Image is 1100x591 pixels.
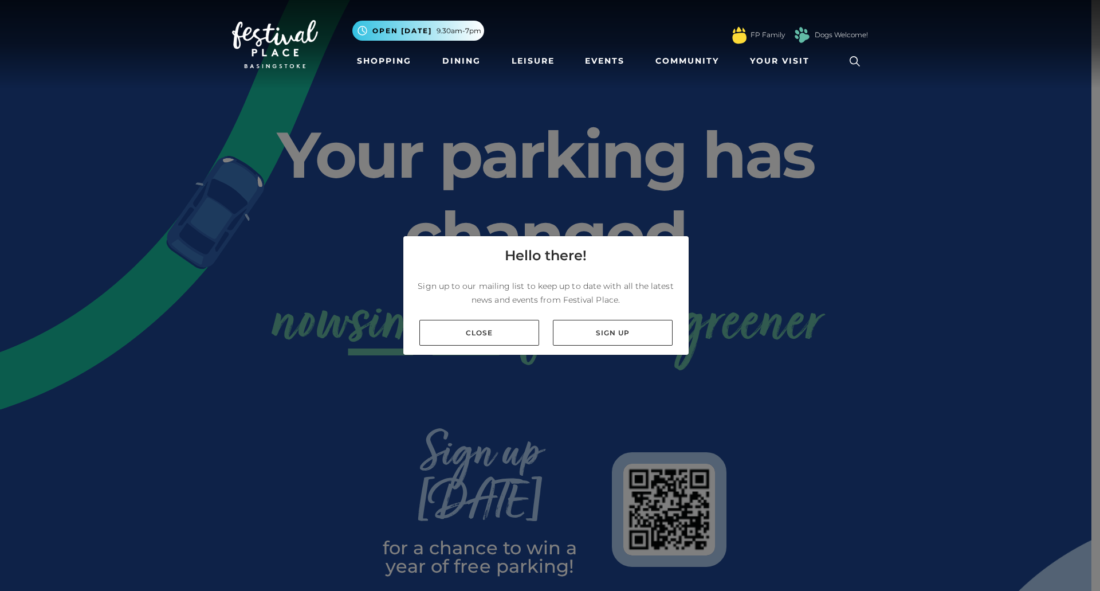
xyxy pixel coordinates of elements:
[745,50,820,72] a: Your Visit
[419,320,539,346] a: Close
[750,55,810,67] span: Your Visit
[232,20,318,68] img: Festival Place Logo
[815,30,868,40] a: Dogs Welcome!
[437,26,481,36] span: 9.30am-7pm
[507,50,559,72] a: Leisure
[372,26,432,36] span: Open [DATE]
[412,279,679,307] p: Sign up to our mailing list to keep up to date with all the latest news and events from Festival ...
[651,50,724,72] a: Community
[438,50,485,72] a: Dining
[751,30,785,40] a: FP Family
[352,21,484,41] button: Open [DATE] 9.30am-7pm
[553,320,673,346] a: Sign up
[580,50,629,72] a: Events
[352,50,416,72] a: Shopping
[505,245,587,266] h4: Hello there!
